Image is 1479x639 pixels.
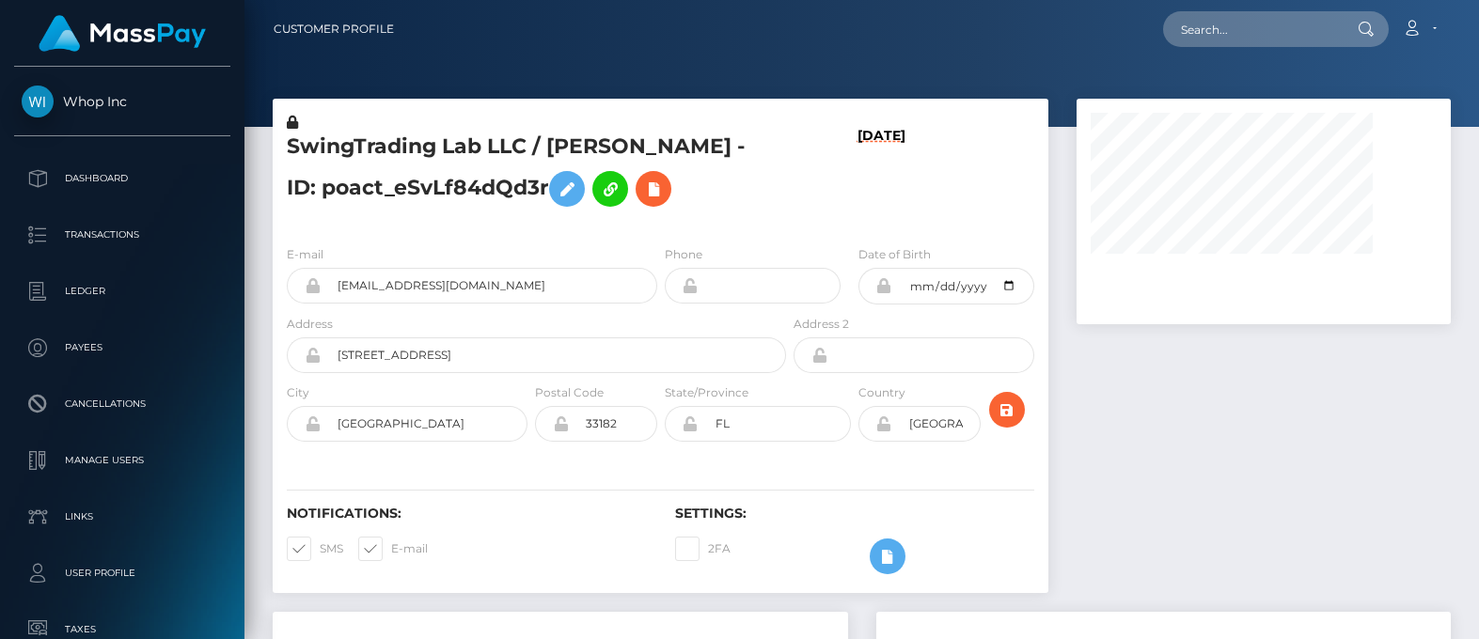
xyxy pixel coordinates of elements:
input: Search... [1163,11,1340,47]
a: User Profile [14,550,230,597]
a: Payees [14,324,230,371]
img: Whop Inc [22,86,54,117]
label: E-mail [358,537,428,561]
p: Manage Users [22,446,223,475]
h6: Settings: [675,506,1035,522]
a: Cancellations [14,381,230,428]
label: 2FA [675,537,731,561]
label: Date of Birth [858,246,931,263]
a: Dashboard [14,155,230,202]
span: Whop Inc [14,93,230,110]
label: SMS [287,537,343,561]
p: Links [22,503,223,531]
label: State/Province [665,384,748,401]
label: Phone [665,246,702,263]
img: MassPay Logo [39,15,206,52]
h6: [DATE] [858,128,905,223]
a: Manage Users [14,437,230,484]
h5: SwingTrading Lab LLC / [PERSON_NAME] - ID: poact_eSvLf84dQd3r [287,132,776,216]
a: Customer Profile [274,9,394,49]
label: Postal Code [535,384,604,401]
a: Links [14,493,230,540]
label: E-mail [287,246,323,263]
p: Payees [22,334,223,362]
p: Cancellations [22,390,223,418]
p: User Profile [22,559,223,587]
p: Transactions [22,221,223,249]
label: Country [858,384,905,401]
a: Ledger [14,268,230,315]
p: Dashboard [22,164,223,193]
label: City [287,384,309,401]
label: Address [287,316,333,333]
a: Transactions [14,211,230,258]
h6: Notifications: [287,506,647,522]
label: Address 2 [794,316,849,333]
p: Ledger [22,277,223,305]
